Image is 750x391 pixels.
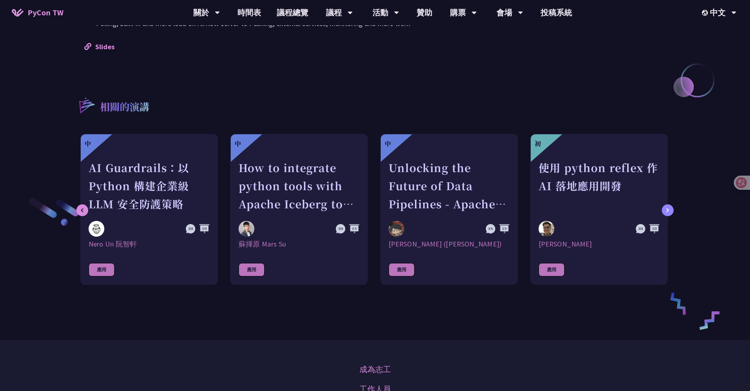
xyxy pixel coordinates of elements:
img: Locale Icon [702,10,710,16]
div: 使用 python reflex 作 AI 落地應用開發 [539,159,659,213]
div: 中 [385,139,391,148]
img: r3.8d01567.svg [67,86,106,124]
a: 中 AI Guardrails：以 Python 構建企業級 LLM 安全防護策略 Nero Un 阮智軒 Nero Un 阮智軒 應用 [80,134,218,285]
div: 中 [235,139,241,148]
div: 中 [85,139,91,148]
div: [PERSON_NAME] [539,239,659,249]
div: AI Guardrails：以 Python 構建企業級 LLM 安全防護策略 [89,159,209,213]
div: 應用 [239,263,265,276]
img: Nero Un 阮智軒 [89,221,104,237]
img: 李唯 (Wei Lee) [389,221,404,237]
div: Unlocking the Future of Data Pipelines - Apache Airflow 3 [389,159,509,213]
a: PyCon TW [4,3,71,22]
div: 初 [535,139,541,148]
div: 蘇揮原 Mars Su [239,239,359,249]
img: Home icon of PyCon TW 2025 [12,9,24,17]
div: 應用 [389,263,415,276]
div: 應用 [539,263,565,276]
img: 蘇揮原 Mars Su [239,221,254,237]
span: PyCon TW [28,7,63,19]
a: 初 使用 python reflex 作 AI 落地應用開發 Milo Chen [PERSON_NAME] 應用 [530,134,668,285]
a: 中 How to integrate python tools with Apache Iceberg to build ETLT pipeline on Shift-Left Architec... [230,134,368,285]
div: [PERSON_NAME] ([PERSON_NAME]) [389,239,509,249]
img: Milo Chen [539,221,554,237]
a: 中 Unlocking the Future of Data Pipelines - Apache Airflow 3 李唯 (Wei Lee) [PERSON_NAME] ([PERSON_N... [380,134,518,285]
div: Nero Un 阮智軒 [89,239,209,249]
div: 應用 [89,263,115,276]
a: 成為志工 [359,363,391,375]
a: Slides [84,42,115,51]
div: How to integrate python tools with Apache Iceberg to build ETLT pipeline on Shift-Left Architecture [239,159,359,213]
p: 相關的演講 [100,100,149,115]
